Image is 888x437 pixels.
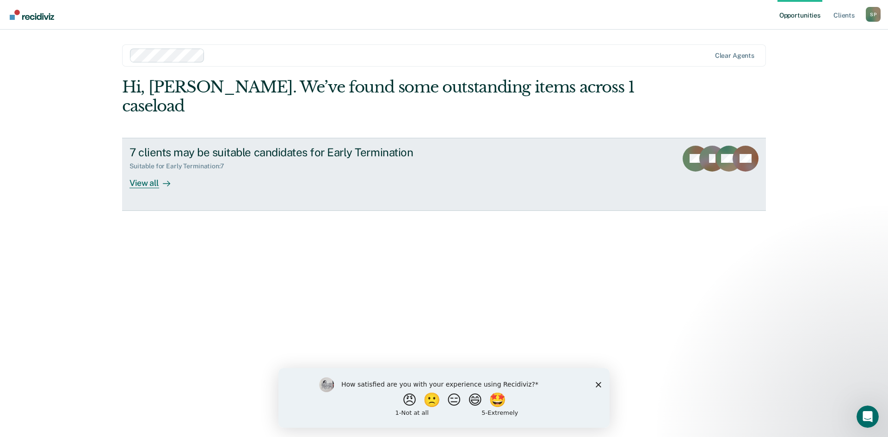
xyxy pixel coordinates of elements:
[129,170,181,188] div: View all
[857,406,879,428] iframe: Intercom live chat
[866,7,881,22] button: Profile dropdown button
[122,138,766,211] a: 7 clients may be suitable candidates for Early TerminationSuitable for Early Termination:7View all
[122,78,637,116] div: Hi, [PERSON_NAME]. We’ve found some outstanding items across 1 caseload
[866,7,881,22] div: S P
[129,146,454,159] div: 7 clients may be suitable candidates for Early Termination
[129,162,232,170] div: Suitable for Early Termination : 7
[278,368,610,428] iframe: Survey by Kim from Recidiviz
[715,52,754,60] div: Clear agents
[10,10,54,20] img: Recidiviz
